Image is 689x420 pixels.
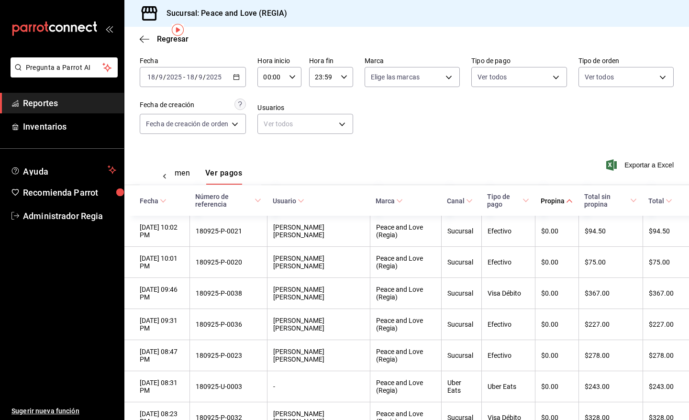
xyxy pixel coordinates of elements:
[376,197,403,205] span: Marca
[488,289,529,297] div: Visa Débito
[371,72,420,82] span: Elige las marcas
[488,352,529,359] div: Efectivo
[186,73,195,81] input: --
[585,352,637,359] div: $278.00
[447,258,476,266] div: Sucursal
[447,227,476,235] div: Sucursal
[365,57,460,64] label: Marca
[140,100,194,110] div: Fecha de creación
[487,193,529,208] span: Tipo de pago
[309,57,353,64] label: Hora fin
[541,289,573,297] div: $0.00
[447,197,473,205] span: Canal
[541,258,573,266] div: $0.00
[541,227,573,235] div: $0.00
[585,289,637,297] div: $367.00
[23,97,116,110] span: Reportes
[196,321,261,328] div: 180925-P-0036
[273,383,364,390] div: -
[140,57,246,64] label: Fecha
[257,114,353,134] div: Ver todos
[23,210,116,222] span: Administrador Regia
[447,352,476,359] div: Sucursal
[585,72,614,82] span: Ver todos
[649,258,674,266] div: $75.00
[159,8,287,19] h3: Sucursal: Peace and Love (REGIA)
[195,73,198,81] span: /
[649,352,674,359] div: $278.00
[206,73,222,81] input: ----
[11,57,118,77] button: Pregunta a Parrot AI
[376,286,435,301] div: Peace and Love (Regia)
[488,321,529,328] div: Efectivo
[649,321,674,328] div: $227.00
[648,197,672,205] span: Total
[585,227,637,235] div: $94.50
[376,223,435,239] div: Peace and Love (Regia)
[376,317,435,332] div: Peace and Love (Regia)
[273,197,304,205] span: Usuario
[376,379,435,394] div: Peace and Love (Regia)
[196,383,261,390] div: 180925-U-0003
[23,164,104,176] span: Ayuda
[585,321,637,328] div: $227.00
[541,383,573,390] div: $0.00
[649,227,674,235] div: $94.50
[273,223,364,239] div: [PERSON_NAME] [PERSON_NAME]
[488,258,529,266] div: Efectivo
[23,120,116,133] span: Inventarios
[163,73,166,81] span: /
[578,57,674,64] label: Tipo de orden
[11,406,116,416] span: Sugerir nueva función
[140,317,184,332] div: [DATE] 09:31 PM
[140,34,189,44] button: Regresar
[140,197,167,205] span: Fecha
[273,317,364,332] div: [PERSON_NAME] [PERSON_NAME]
[205,168,242,185] button: Ver pagos
[488,383,529,390] div: Uber Eats
[273,348,364,363] div: [PERSON_NAME] [PERSON_NAME]
[146,119,228,129] span: Fecha de creación de orden
[140,223,184,239] div: [DATE] 10:02 PM
[585,258,637,266] div: $75.00
[198,73,203,81] input: --
[145,168,213,185] div: navigation tabs
[158,73,163,81] input: --
[157,34,189,44] span: Regresar
[172,24,184,36] img: Tooltip marker
[196,227,261,235] div: 180925-P-0021
[196,289,261,297] div: 180925-P-0038
[488,227,529,235] div: Efectivo
[447,379,476,394] div: Uber Eats
[105,25,113,33] button: open_drawer_menu
[649,289,674,297] div: $367.00
[471,57,567,64] label: Tipo de pago
[166,73,182,81] input: ----
[26,63,103,73] span: Pregunta a Parrot AI
[257,57,301,64] label: Hora inicio
[196,352,261,359] div: 180925-P-0023
[447,289,476,297] div: Sucursal
[140,254,184,270] div: [DATE] 10:01 PM
[183,73,185,81] span: -
[140,286,184,301] div: [DATE] 09:46 PM
[541,197,573,205] span: Propina
[147,73,156,81] input: --
[140,379,184,394] div: [DATE] 08:31 PM
[156,73,158,81] span: /
[541,352,573,359] div: $0.00
[649,383,674,390] div: $243.00
[273,286,364,301] div: [PERSON_NAME] [PERSON_NAME]
[257,104,353,111] label: Usuarios
[23,186,116,199] span: Recomienda Parrot
[7,69,118,79] a: Pregunta a Parrot AI
[478,72,507,82] span: Ver todos
[273,254,364,270] div: [PERSON_NAME] [PERSON_NAME]
[140,348,184,363] div: [DATE] 08:47 PM
[376,348,435,363] div: Peace and Love (Regia)
[584,193,637,208] span: Total sin propina
[447,321,476,328] div: Sucursal
[196,258,261,266] div: 180925-P-0020
[608,159,674,171] button: Exportar a Excel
